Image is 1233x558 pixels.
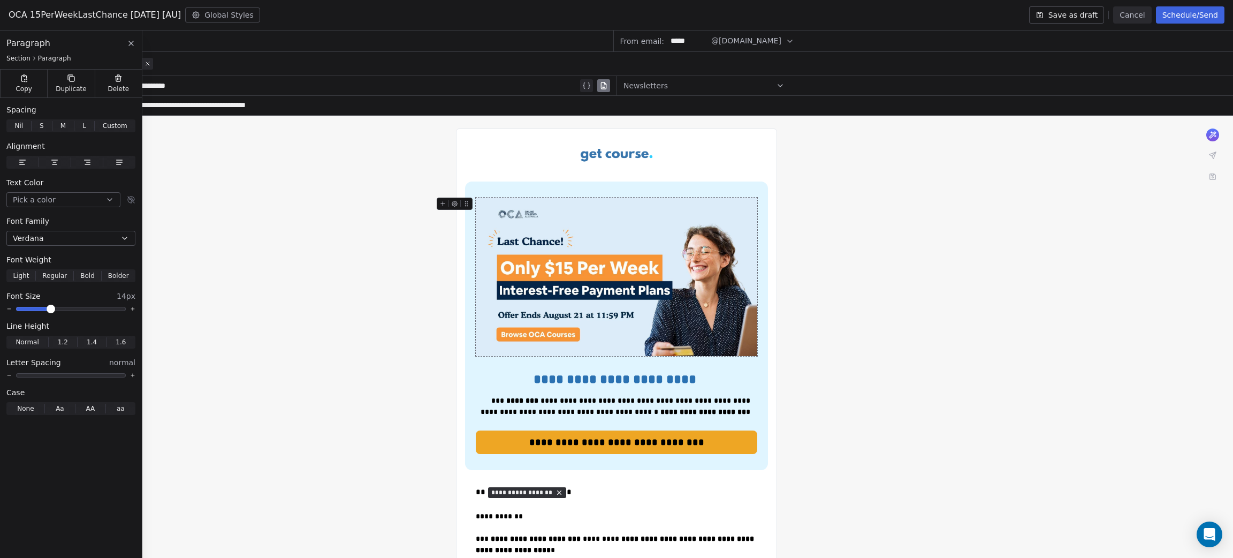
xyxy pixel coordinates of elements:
[6,321,49,331] span: Line Height
[86,404,95,413] span: AA
[117,291,135,301] span: 14px
[42,271,67,281] span: Regular
[1156,6,1224,24] button: Schedule/Send
[6,177,43,188] span: Text Color
[6,254,51,265] span: Font Weight
[623,80,668,91] span: Newsletters
[711,35,781,47] span: @[DOMAIN_NAME]
[6,357,61,368] span: Letter Spacing
[117,404,125,413] span: aa
[6,104,36,115] span: Spacing
[103,121,127,131] span: Custom
[13,233,44,244] span: Verdana
[80,271,95,281] span: Bold
[6,192,120,207] button: Pick a color
[108,271,129,281] span: Bolder
[109,357,135,368] span: normal
[1197,522,1222,547] div: Open Intercom Messenger
[56,85,86,93] span: Duplicate
[60,121,66,131] span: M
[6,141,45,152] span: Alignment
[82,121,86,131] span: L
[6,216,49,227] span: Font Family
[13,271,29,281] span: Light
[38,54,71,63] span: Paragraph
[6,54,31,63] span: Section
[58,337,68,347] span: 1.2
[87,337,97,347] span: 1.4
[9,9,181,21] span: OCA 15PerWeekLastChance [DATE] [AU]
[1113,6,1151,24] button: Cancel
[6,37,50,50] span: Paragraph
[16,337,39,347] span: Normal
[6,291,41,301] span: Font Size
[14,121,23,131] span: Nil
[108,85,130,93] span: Delete
[56,404,64,413] span: Aa
[6,387,25,398] span: Case
[16,85,32,93] span: Copy
[1029,6,1105,24] button: Save as draft
[17,404,34,413] span: None
[620,36,664,47] span: From email:
[116,337,126,347] span: 1.6
[185,7,260,22] button: Global Styles
[40,121,44,131] span: S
